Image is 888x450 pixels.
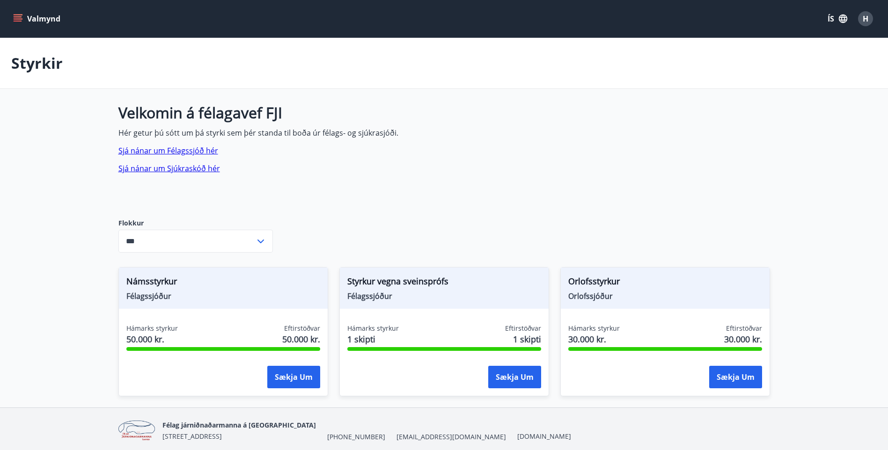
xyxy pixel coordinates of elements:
a: Sjá nánar um Félagssjóð hér [118,145,218,156]
span: Orlofssjóður [568,291,762,301]
span: Félagssjóður [126,291,320,301]
span: 50.000 kr. [282,333,320,345]
button: H [854,7,877,30]
p: Hér getur þú sótt um þá styrki sem þér standa til boða úr félags- og sjúkrasjóði. [118,128,560,138]
span: Eftirstöðvar [284,324,320,333]
span: Námsstyrkur [126,275,320,291]
span: 1 skipti [513,333,541,345]
button: Sækja um [709,366,762,388]
button: ÍS [822,10,852,27]
span: Eftirstöðvar [726,324,762,333]
button: Sækja um [267,366,320,388]
span: Eftirstöðvar [505,324,541,333]
span: Hámarks styrkur [347,324,399,333]
span: Styrkur vegna sveinsprófs [347,275,541,291]
span: Félagssjóður [347,291,541,301]
span: [PHONE_NUMBER] [327,432,385,442]
span: H [863,14,868,24]
span: [EMAIL_ADDRESS][DOMAIN_NAME] [396,432,506,442]
a: [DOMAIN_NAME] [517,432,571,441]
a: Sjá nánar um Sjúkraskóð hér [118,163,220,174]
span: 1 skipti [347,333,399,345]
label: Flokkur [118,218,273,228]
span: [STREET_ADDRESS] [162,432,222,441]
span: Hámarks styrkur [126,324,178,333]
span: 50.000 kr. [126,333,178,345]
button: menu [11,10,64,27]
h1: Velkomin á félagavef FJI [118,108,560,118]
span: Hámarks styrkur [568,324,620,333]
p: Styrkir [11,53,63,73]
span: 30.000 kr. [568,333,620,345]
span: Orlofsstyrkur [568,275,762,291]
span: Félag járniðnaðarmanna á [GEOGRAPHIC_DATA] [162,421,316,429]
span: 30.000 kr. [724,333,762,345]
button: Sækja um [488,366,541,388]
img: ngFLqBxzDAUh1UWZhMtRTz5ggHxfF05Oa6fkkOiw.png [118,421,155,441]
